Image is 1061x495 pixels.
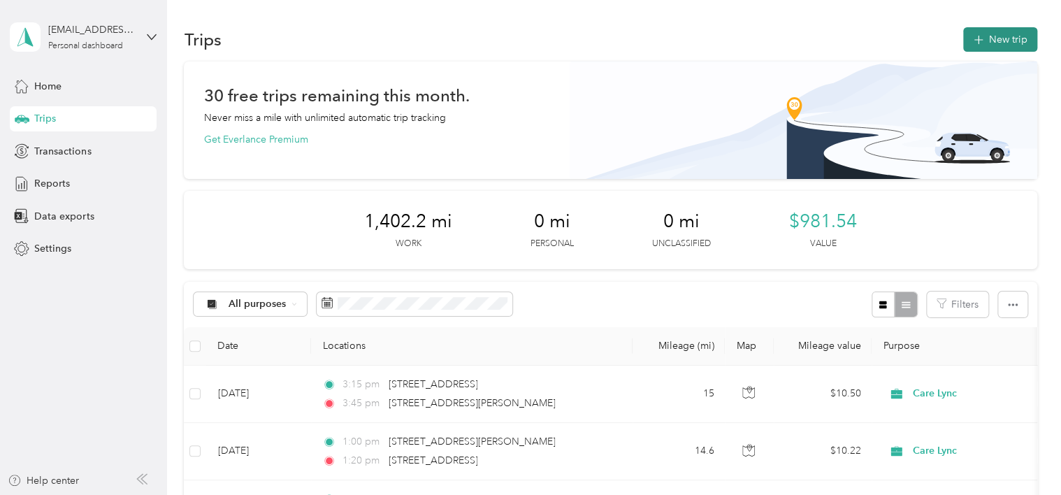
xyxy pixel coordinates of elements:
[184,32,221,47] h1: Trips
[48,42,123,50] div: Personal dashboard
[725,327,774,366] th: Map
[913,386,1041,401] span: Care Lync
[342,377,382,392] span: 3:15 pm
[34,209,94,224] span: Data exports
[633,327,725,366] th: Mileage (mi)
[774,423,872,480] td: $10.22
[34,176,70,191] span: Reports
[913,443,1041,459] span: Care Lync
[364,210,452,233] span: 1,402.2 mi
[48,22,136,37] div: [EMAIL_ADDRESS][DOMAIN_NAME]
[8,473,79,488] button: Help center
[652,238,711,250] p: Unclassified
[663,210,700,233] span: 0 mi
[206,423,311,480] td: [DATE]
[530,238,574,250] p: Personal
[633,423,725,480] td: 14.6
[395,238,421,250] p: Work
[389,378,477,390] span: [STREET_ADDRESS]
[342,396,382,411] span: 3:45 pm
[203,88,469,103] h1: 30 free trips remaining this month.
[342,453,382,468] span: 1:20 pm
[203,132,308,147] button: Get Everlance Premium
[203,110,445,125] p: Never miss a mile with unlimited automatic trip tracking
[34,241,71,256] span: Settings
[633,366,725,423] td: 15
[570,62,1037,179] img: Banner
[206,366,311,423] td: [DATE]
[534,210,570,233] span: 0 mi
[389,397,555,409] span: [STREET_ADDRESS][PERSON_NAME]
[34,144,91,159] span: Transactions
[963,27,1037,52] button: New trip
[389,436,555,447] span: [STREET_ADDRESS][PERSON_NAME]
[774,366,872,423] td: $10.50
[927,292,988,317] button: Filters
[229,299,287,309] span: All purposes
[342,434,382,450] span: 1:00 pm
[34,79,62,94] span: Home
[389,454,477,466] span: [STREET_ADDRESS]
[809,238,836,250] p: Value
[789,210,857,233] span: $981.54
[34,111,56,126] span: Trips
[983,417,1061,495] iframe: Everlance-gr Chat Button Frame
[774,327,872,366] th: Mileage value
[311,327,633,366] th: Locations
[206,327,311,366] th: Date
